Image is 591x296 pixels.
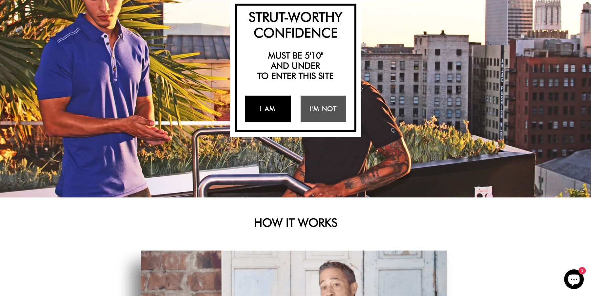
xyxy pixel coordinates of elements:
[117,216,475,229] h2: HOW IT WORKS
[240,50,351,81] h2: Must be 5'10" and under to enter this site
[301,96,346,122] a: I'm Not
[245,96,291,122] a: I Am
[240,9,351,40] h2: Strut-Worthy Confidence
[562,269,586,291] inbox-online-store-chat: Shopify online store chat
